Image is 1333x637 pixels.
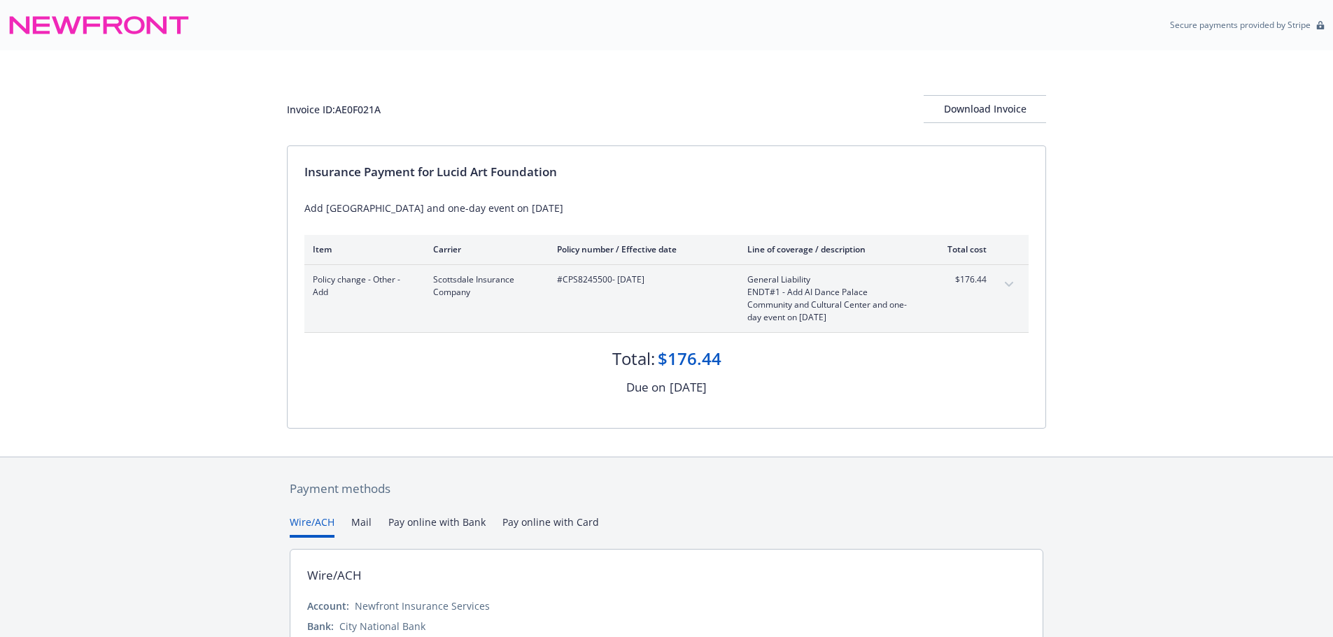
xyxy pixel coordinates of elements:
button: Wire/ACH [290,515,334,538]
button: Mail [351,515,372,538]
div: Payment methods [290,480,1043,498]
div: Download Invoice [924,96,1046,122]
span: General LiabilityENDT#1 - Add AI Dance Palace Community and Cultural Center and one-day event on ... [747,273,912,324]
div: Total: [612,347,655,371]
span: #CPS8245500 - [DATE] [557,273,725,286]
div: $176.44 [658,347,721,371]
p: Secure payments provided by Stripe [1170,19,1311,31]
span: $176.44 [934,273,987,286]
div: City National Bank [339,619,425,634]
div: [DATE] [670,378,707,396]
div: Account: [307,599,349,613]
div: Insurance Payment for Lucid Art Foundation [304,163,1029,181]
span: General Liability [747,273,912,286]
div: Newfront Insurance Services [355,599,490,613]
div: Wire/ACH [307,566,362,585]
button: expand content [998,273,1020,296]
div: Policy change - Other - AddScottsdale Insurance Company#CPS8245500- [DATE]General LiabilityENDT#1... [304,265,1029,332]
span: ENDT#1 - Add AI Dance Palace Community and Cultural Center and one-day event on [DATE] [747,286,912,324]
div: Invoice ID: AE0F021A [287,102,381,117]
div: Bank: [307,619,334,634]
div: Due on [626,378,665,396]
span: Scottsdale Insurance Company [433,273,535,299]
div: Add [GEOGRAPHIC_DATA] and one-day event on [DATE] [304,201,1029,215]
div: Policy number / Effective date [557,243,725,255]
button: Download Invoice [924,95,1046,123]
button: Pay online with Card [502,515,599,538]
div: Carrier [433,243,535,255]
button: Pay online with Bank [388,515,486,538]
div: Line of coverage / description [747,243,912,255]
div: Item [313,243,411,255]
span: Policy change - Other - Add [313,273,411,299]
div: Total cost [934,243,987,255]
